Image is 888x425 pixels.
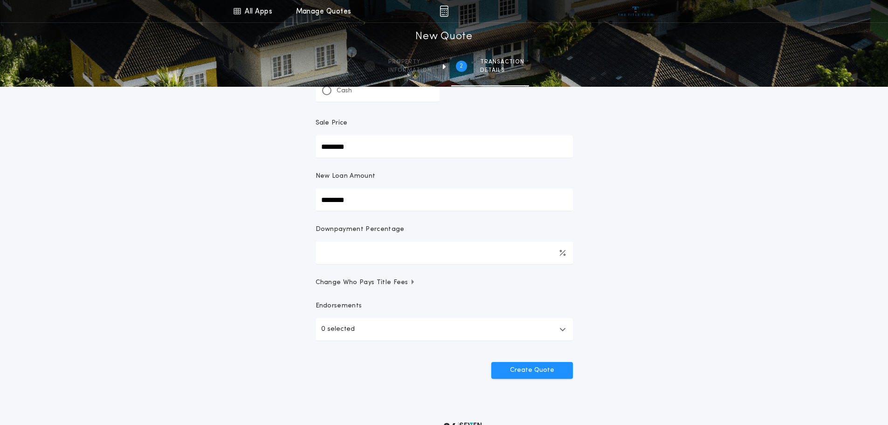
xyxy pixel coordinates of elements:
[415,29,472,44] h1: New Quote
[316,242,573,264] input: Downpayment Percentage
[618,7,653,16] img: vs-icon
[316,188,573,211] input: New Loan Amount
[440,6,448,17] img: img
[316,318,573,341] button: 0 selected
[316,278,416,287] span: Change Who Pays Title Fees
[480,67,524,74] span: details
[316,118,348,128] p: Sale Price
[316,278,573,287] button: Change Who Pays Title Fees
[388,58,432,66] span: Property
[321,324,355,335] p: 0 selected
[460,63,463,70] h2: 2
[316,135,573,158] input: Sale Price
[316,172,376,181] p: New Loan Amount
[316,225,405,234] p: Downpayment Percentage
[388,67,432,74] span: information
[480,58,524,66] span: Transaction
[337,86,352,96] p: Cash
[316,301,573,311] p: Endorsements
[491,362,573,379] button: Create Quote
